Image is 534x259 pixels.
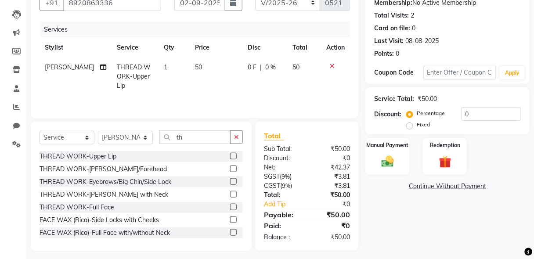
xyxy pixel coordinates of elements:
[378,155,398,169] img: _cash.svg
[45,63,94,71] span: [PERSON_NAME]
[307,191,357,200] div: ₹50.00
[367,182,528,191] a: Continue Without Payment
[40,165,167,174] div: THREAD WORK-[PERSON_NAME]/Forehead
[40,22,357,38] div: Services
[307,181,357,191] div: ₹3.81
[500,66,525,79] button: Apply
[159,38,190,58] th: Qty
[257,154,307,163] div: Discount:
[412,24,415,33] div: 0
[307,220,357,231] div: ₹0
[40,38,112,58] th: Stylist
[307,233,357,242] div: ₹50.00
[307,172,357,181] div: ₹3.81
[307,154,357,163] div: ₹0
[264,182,280,190] span: CGST
[40,177,171,187] div: THREAD WORK-Eyebrows/Big Chin/Side Lock
[190,38,242,58] th: Price
[374,110,401,119] div: Discount:
[374,36,404,46] div: Last Visit:
[257,191,307,200] div: Total:
[307,144,357,154] div: ₹50.00
[264,173,280,180] span: SGST
[257,144,307,154] div: Sub Total:
[307,163,357,172] div: ₹42.37
[423,66,497,79] input: Enter Offer / Coupon Code
[374,11,409,20] div: Total Visits:
[367,141,409,149] label: Manual Payment
[293,63,300,71] span: 50
[257,209,307,220] div: Payable:
[405,36,439,46] div: 08-08-2025
[315,200,357,209] div: ₹0
[417,121,430,129] label: Fixed
[257,163,307,172] div: Net:
[396,49,399,58] div: 0
[40,228,170,237] div: FACE WAX (Rica)-Full Face with/without Neck
[307,209,357,220] div: ₹50.00
[40,152,116,161] div: THREAD WORK-Upper Lip
[288,38,321,58] th: Total
[159,130,231,144] input: Search or Scan
[40,216,159,225] div: FACE WAX (Rica)-Side Locks with Cheeks
[281,173,290,180] span: 9%
[430,141,460,149] label: Redemption
[257,172,307,181] div: ( )
[257,181,307,191] div: ( )
[282,182,290,189] span: 9%
[266,63,276,72] span: 0 %
[374,49,394,58] div: Points:
[260,63,262,72] span: |
[243,38,288,58] th: Disc
[435,155,455,170] img: _gift.svg
[321,38,350,58] th: Action
[40,203,114,212] div: THREAD WORK-Full Face
[411,11,414,20] div: 2
[417,109,445,117] label: Percentage
[195,63,202,71] span: 50
[164,63,167,71] span: 1
[248,63,257,72] span: 0 F
[117,63,151,90] span: THREAD WORK-Upper Lip
[374,24,410,33] div: Card on file:
[374,68,423,77] div: Coupon Code
[40,190,168,199] div: THREAD WORK-[PERSON_NAME] with Neck
[257,233,307,242] div: Balance :
[257,220,307,231] div: Paid:
[264,131,284,140] span: Total
[418,94,437,104] div: ₹50.00
[374,94,414,104] div: Service Total:
[257,200,315,209] a: Add Tip
[112,38,159,58] th: Service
